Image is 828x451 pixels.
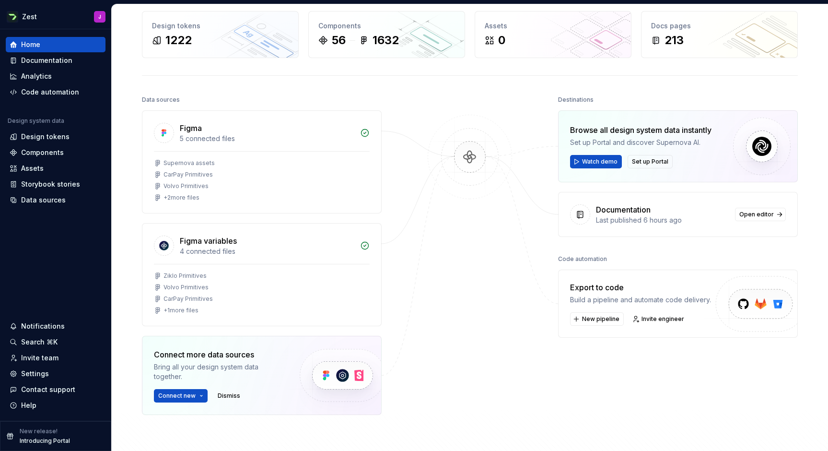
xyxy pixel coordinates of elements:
div: Connect more data sources [154,349,283,360]
div: Figma [180,122,202,134]
div: Design tokens [152,21,289,31]
div: Design system data [8,117,64,125]
div: Code automation [558,252,607,266]
div: Home [21,40,40,49]
a: Home [6,37,105,52]
span: Open editor [739,211,774,218]
div: Zest [22,12,37,22]
div: + 2 more files [163,194,199,202]
a: Settings [6,366,105,381]
div: Docs pages [651,21,788,31]
div: Components [21,148,64,157]
a: Assets0 [475,11,631,58]
span: New pipeline [582,315,619,323]
button: Search ⌘K [6,334,105,350]
div: Browse all design system data instantly [570,124,711,136]
div: Storybook stories [21,179,80,189]
a: Components561632 [308,11,465,58]
button: Dismiss [213,389,245,403]
div: Documentation [21,56,72,65]
div: 1222 [165,33,192,48]
div: Build a pipeline and automate code delivery. [570,295,711,305]
button: Contact support [6,382,105,397]
span: Invite engineer [641,315,684,323]
div: Design tokens [21,132,70,142]
a: Data sources [6,192,105,208]
button: Connect new [154,389,208,403]
p: New release! [20,427,58,435]
a: Design tokens [6,129,105,144]
span: Set up Portal [632,158,668,166]
div: CarPay Primitives [163,171,213,178]
div: Supernova assets [163,159,215,167]
div: 213 [665,33,684,48]
div: Components [318,21,455,31]
a: Analytics [6,69,105,84]
a: Open editor [735,208,786,221]
div: 1632 [373,33,399,48]
p: Introducing Portal [20,437,70,445]
div: Assets [21,164,44,173]
button: Watch demo [570,155,622,168]
button: Help [6,398,105,413]
div: Help [21,401,36,410]
button: Notifications [6,319,105,334]
span: Watch demo [582,158,618,166]
div: Ziklo Primitives [163,272,207,280]
div: Volvo Primitives [163,284,209,291]
div: Search ⌘K [21,337,58,347]
div: 56 [332,33,346,48]
div: Export to code [570,282,711,293]
div: 0 [498,33,505,48]
a: Assets [6,161,105,176]
span: Dismiss [218,392,240,400]
button: Set up Portal [628,155,673,168]
div: Destinations [558,93,594,107]
a: Docs pages213 [641,11,798,58]
div: + 1 more files [163,307,198,314]
div: Figma variables [180,235,237,247]
button: ZestJ [2,6,109,27]
div: Analytics [21,71,52,81]
div: Contact support [21,385,75,394]
div: Settings [21,369,49,379]
div: CarPay Primitives [163,295,213,303]
div: Data sources [142,93,180,107]
button: New pipeline [570,312,624,326]
div: Assets [485,21,621,31]
div: Code automation [21,87,79,97]
a: Code automation [6,84,105,100]
div: 4 connected files [180,247,354,256]
div: Notifications [21,321,65,331]
div: Bring all your design system data together. [154,362,283,381]
img: 845e64b5-cf6c-40e8-a5f3-aaa2a69d7a99.png [7,11,18,23]
a: Documentation [6,53,105,68]
a: Invite engineer [630,312,688,326]
div: Last published 6 hours ago [596,215,729,225]
a: Figma variables4 connected filesZiklo PrimitivesVolvo PrimitivesCarPay Primitives+1more files [142,223,382,326]
div: Set up Portal and discover Supernova AI. [570,138,711,147]
div: 5 connected files [180,134,354,143]
a: Components [6,145,105,160]
div: Data sources [21,195,66,205]
span: Connect new [158,392,196,400]
div: Invite team [21,353,58,363]
a: Invite team [6,350,105,366]
div: J [98,13,101,21]
a: Design tokens1222 [142,11,299,58]
div: Documentation [596,204,651,215]
a: Figma5 connected filesSupernova assetsCarPay PrimitivesVolvo Primitives+2more files [142,110,382,214]
div: Volvo Primitives [163,182,209,190]
a: Storybook stories [6,177,105,192]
